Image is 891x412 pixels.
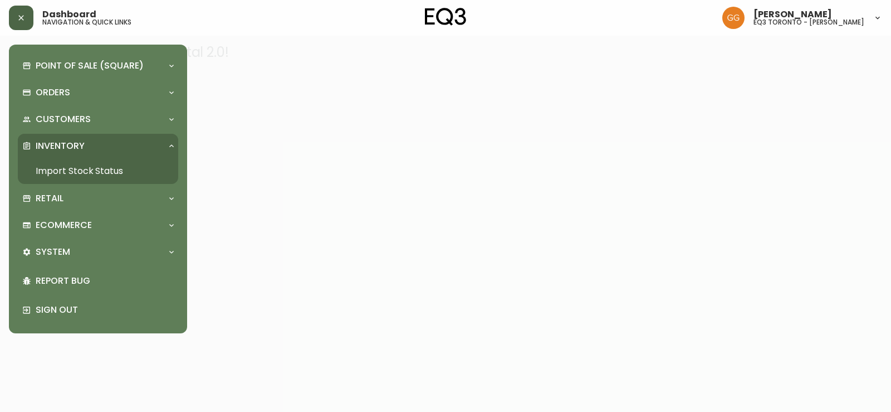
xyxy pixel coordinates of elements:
[425,8,466,26] img: logo
[18,134,178,158] div: Inventory
[18,266,178,295] div: Report Bug
[18,80,178,105] div: Orders
[36,60,144,72] p: Point of Sale (Square)
[18,295,178,324] div: Sign Out
[18,213,178,237] div: Ecommerce
[753,19,864,26] h5: eq3 toronto - [PERSON_NAME]
[36,275,174,287] p: Report Bug
[36,192,63,205] p: Retail
[36,246,70,258] p: System
[36,86,70,99] p: Orders
[36,113,91,125] p: Customers
[753,10,832,19] span: [PERSON_NAME]
[18,54,178,78] div: Point of Sale (Square)
[36,140,85,152] p: Inventory
[18,107,178,132] div: Customers
[18,240,178,264] div: System
[722,7,745,29] img: dbfc93a9366efef7dcc9a31eef4d00a7
[42,10,96,19] span: Dashboard
[36,304,174,316] p: Sign Out
[36,219,92,231] p: Ecommerce
[18,158,178,184] a: Import Stock Status
[18,186,178,211] div: Retail
[42,19,131,26] h5: navigation & quick links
